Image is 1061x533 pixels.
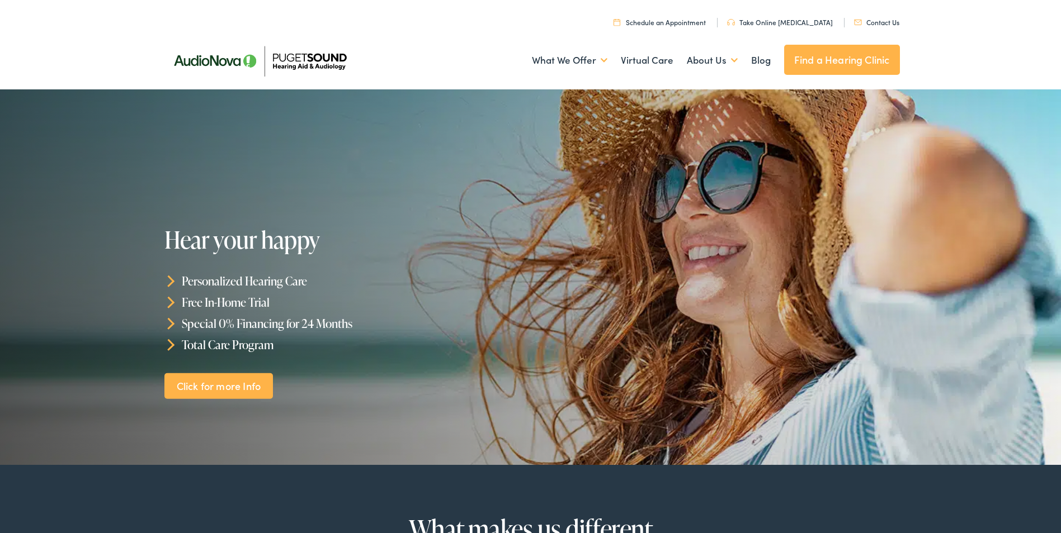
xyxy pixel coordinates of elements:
[614,18,620,26] img: utility icon
[784,45,900,75] a: Find a Hearing Clinic
[614,17,706,27] a: Schedule an Appointment
[727,17,833,27] a: Take Online [MEDICAL_DATA]
[854,17,899,27] a: Contact Us
[854,20,862,25] img: utility icon
[164,270,536,292] li: Personalized Hearing Care
[727,19,735,26] img: utility icon
[164,373,273,399] a: Click for more Info
[751,40,771,81] a: Blog
[164,334,536,355] li: Total Care Program
[532,40,607,81] a: What We Offer
[164,227,504,253] h1: Hear your happy
[164,313,536,334] li: Special 0% Financing for 24 Months
[687,40,738,81] a: About Us
[164,292,536,313] li: Free In-Home Trial
[621,40,673,81] a: Virtual Care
